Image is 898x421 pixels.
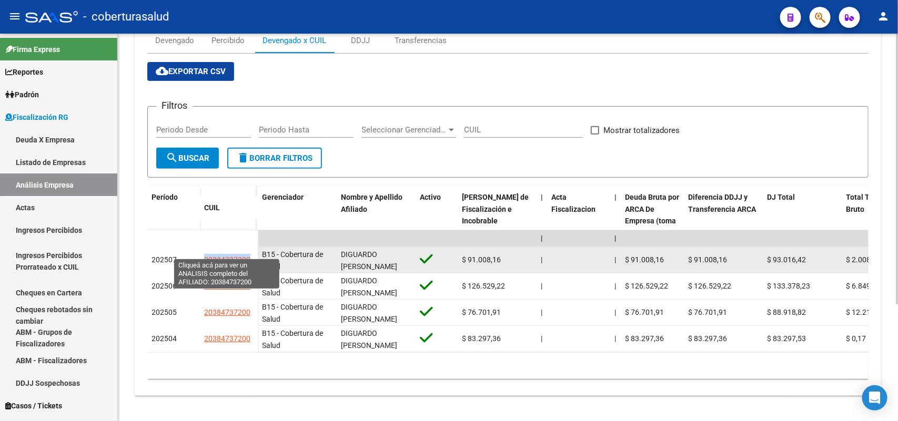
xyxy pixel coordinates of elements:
[614,334,616,343] span: |
[5,89,39,100] span: Padrón
[420,193,441,201] span: Activo
[156,148,219,169] button: Buscar
[603,124,680,137] span: Mostrar totalizadores
[156,67,226,76] span: Exportar CSV
[204,334,250,343] span: 20384737200
[625,255,664,264] span: $ 91.008,16
[5,111,68,123] span: Fiscalización RG
[156,98,193,113] h3: Filtros
[341,276,397,309] span: DIGUARDO [PERSON_NAME] [PERSON_NAME]
[166,151,178,164] mat-icon: search
[395,35,447,46] div: Transferencias
[262,329,323,350] span: B15 - Cobertura de Salud
[147,186,200,230] datatable-header-cell: Período
[551,193,596,213] span: Acta Fiscalizacion
[541,308,542,316] span: |
[541,193,543,201] span: |
[212,35,245,46] div: Percibido
[263,35,326,46] div: Devengado x CUIL
[416,186,458,256] datatable-header-cell: Activo
[8,10,21,23] mat-icon: menu
[625,334,664,343] span: $ 83.297,36
[341,303,397,335] span: DIGUARDO [PERSON_NAME] [PERSON_NAME]
[462,193,529,225] span: [PERSON_NAME] de Fiscalización e Incobrable
[5,66,43,78] span: Reportes
[156,65,168,77] mat-icon: cloud_download
[204,308,250,316] span: 20384737200
[541,255,542,264] span: |
[5,44,60,55] span: Firma Express
[361,125,447,135] span: Seleccionar Gerenciador
[541,334,542,343] span: |
[152,255,177,264] span: 202507
[341,193,402,213] span: Nombre y Apellido Afiliado
[688,334,727,343] span: $ 83.297,36
[614,255,616,264] span: |
[614,282,616,290] span: |
[621,186,684,256] datatable-header-cell: Deuda Bruta por ARCA De Empresa (toma en cuenta todos los afiliados)
[204,255,250,264] span: 20384737200
[341,250,397,283] span: DIGUARDO [PERSON_NAME] [PERSON_NAME]
[204,282,250,290] span: 20384737200
[767,193,795,201] span: DJ Total
[688,255,727,264] span: $ 91.008,16
[541,234,543,242] span: |
[625,193,679,249] span: Deuda Bruta por ARCA De Empresa (toma en cuenta todos los afiliados)
[537,186,547,256] datatable-header-cell: |
[763,186,842,256] datatable-header-cell: DJ Total
[877,10,890,23] mat-icon: person
[166,153,209,163] span: Buscar
[262,250,323,271] span: B15 - Cobertura de Salud
[614,193,617,201] span: |
[227,148,322,169] button: Borrar Filtros
[547,186,610,256] datatable-header-cell: Acta Fiscalizacion
[767,308,806,316] span: $ 88.918,82
[767,334,806,343] span: $ 83.297,53
[147,62,234,81] button: Exportar CSV
[152,193,178,201] span: Período
[625,282,668,290] span: $ 126.529,22
[846,308,885,316] span: $ 12.216,91
[204,203,220,212] span: CUIL
[262,193,304,201] span: Gerenciador
[688,282,731,290] span: $ 126.529,22
[237,151,249,164] mat-icon: delete
[462,334,501,343] span: $ 83.297,36
[337,186,416,256] datatable-header-cell: Nombre y Apellido Afiliado
[83,5,169,28] span: - coberturasalud
[614,234,617,242] span: |
[262,303,323,323] span: B15 - Cobertura de Salud
[341,329,397,362] span: DIGUARDO [PERSON_NAME] [PERSON_NAME]
[614,308,616,316] span: |
[846,334,866,343] span: $ 0,17
[610,186,621,256] datatable-header-cell: |
[684,186,763,256] datatable-header-cell: Diferencia DDJJ y Transferencia ARCA
[462,308,501,316] span: $ 76.701,91
[688,308,727,316] span: $ 76.701,91
[5,400,62,412] span: Casos / Tickets
[152,334,177,343] span: 202504
[846,282,881,290] span: $ 6.849,01
[458,186,537,256] datatable-header-cell: Deuda Bruta Neto de Fiscalización e Incobrable
[625,308,664,316] span: $ 76.701,91
[258,186,337,256] datatable-header-cell: Gerenciador
[152,308,177,316] span: 202505
[200,197,258,219] datatable-header-cell: CUIL
[767,255,806,264] span: $ 93.016,42
[846,255,881,264] span: $ 2.008,26
[262,276,323,297] span: B15 - Cobertura de Salud
[152,282,177,290] span: 202506
[688,193,756,213] span: Diferencia DDJJ y Transferencia ARCA
[351,35,370,46] div: DDJJ
[462,282,505,290] span: $ 126.529,22
[541,282,542,290] span: |
[862,385,887,410] div: Open Intercom Messenger
[767,282,810,290] span: $ 133.378,23
[462,255,501,264] span: $ 91.008,16
[237,153,312,163] span: Borrar Filtros
[155,35,194,46] div: Devengado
